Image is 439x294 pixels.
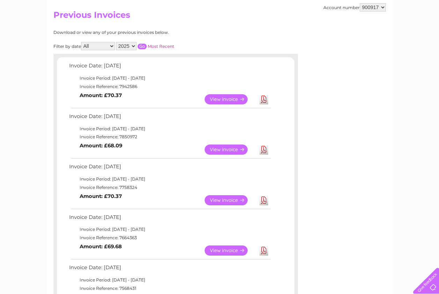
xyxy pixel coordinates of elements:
td: Invoice Reference: 7664363 [67,234,272,242]
td: Invoice Period: [DATE] - [DATE] [67,225,272,234]
b: Amount: £70.37 [80,92,122,98]
td: Invoice Date: [DATE] [67,112,272,125]
td: Invoice Reference: 7850972 [67,133,272,141]
a: Download [259,94,268,104]
a: Water [316,30,329,35]
a: Most Recent [148,44,174,49]
div: Account number [323,3,386,12]
a: Download [259,245,268,256]
a: Download [259,195,268,205]
td: Invoice Reference: 7758324 [67,183,272,192]
td: Invoice Date: [DATE] [67,263,272,276]
a: Telecoms [353,30,374,35]
a: View [205,145,256,155]
td: Invoice Reference: 7568431 [67,284,272,293]
a: View [205,245,256,256]
td: Invoice Period: [DATE] - [DATE] [67,74,272,82]
td: Invoice Date: [DATE] [67,213,272,226]
a: Contact [393,30,410,35]
a: View [205,195,256,205]
td: Invoice Period: [DATE] - [DATE] [67,276,272,284]
a: Log out [416,30,432,35]
a: View [205,94,256,104]
a: Energy [334,30,349,35]
b: Amount: £69.68 [80,243,122,250]
img: logo.png [15,18,51,39]
b: Amount: £70.37 [80,193,122,199]
a: Download [259,145,268,155]
td: Invoice Period: [DATE] - [DATE] [67,125,272,133]
a: Blog [378,30,388,35]
div: Clear Business is a trading name of Verastar Limited (registered in [GEOGRAPHIC_DATA] No. 3667643... [55,4,385,34]
td: Invoice Period: [DATE] - [DATE] [67,175,272,183]
div: Download or view any of your previous invoices below. [53,30,237,35]
a: 0333 014 3131 [307,3,356,12]
td: Invoice Date: [DATE] [67,162,272,175]
h2: Previous Invoices [53,10,386,23]
b: Amount: £68.09 [80,142,122,149]
div: Filter by date [53,42,237,50]
td: Invoice Date: [DATE] [67,61,272,74]
td: Invoice Reference: 7942586 [67,82,272,91]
